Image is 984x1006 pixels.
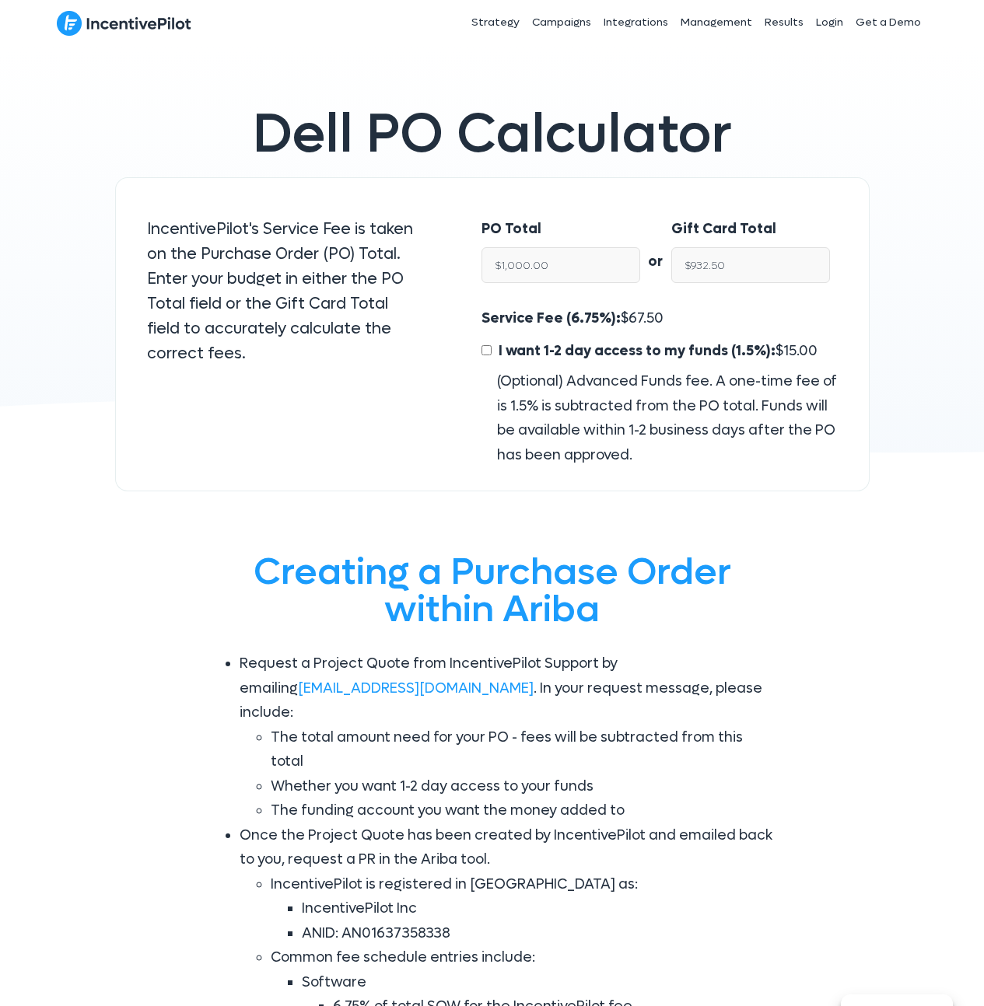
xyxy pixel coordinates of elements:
li: The funding account you want the money added to [271,798,776,823]
a: Campaigns [526,3,597,42]
label: PO Total [481,217,541,242]
img: IncentivePilot [57,10,191,37]
a: Integrations [597,3,674,42]
a: Strategy [465,3,526,42]
div: or [640,217,671,274]
span: 15.00 [783,342,818,360]
li: IncentivePilot is registered in [GEOGRAPHIC_DATA] as: [271,872,776,946]
li: The total amount need for your PO - fees will be subtracted from this total [271,725,776,774]
a: Management [674,3,758,42]
div: (Optional) Advanced Funds fee. A one-time fee of is 1.5% is subtracted from the PO total. Funds w... [481,369,837,467]
a: Results [758,3,810,42]
a: Login [810,3,849,42]
p: IncentivePilot's Service Fee is taken on the Purchase Order (PO) Total. Enter your budget in eith... [147,217,420,366]
span: Creating a Purchase Order within Ariba [254,547,731,634]
li: Request a Project Quote from IncentivePilot Support by emailing . In your request message, please... [240,651,776,823]
span: 67.50 [629,309,664,327]
li: IncentivePilot Inc [302,896,776,921]
a: [EMAIL_ADDRESS][DOMAIN_NAME] [298,679,534,697]
nav: Header Menu [359,3,928,42]
li: ANID: AN01637358338 [302,921,776,946]
input: I want 1-2 day access to my funds (1.5%):$15.00 [481,345,492,355]
li: Whether you want 1-2 day access to your funds [271,774,776,799]
a: Get a Demo [849,3,927,42]
span: I want 1-2 day access to my funds (1.5%): [499,342,776,360]
div: $ [481,306,837,467]
span: Dell PO Calculator [253,99,732,169]
span: Service Fee (6.75%): [481,309,621,327]
label: Gift Card Total [671,217,776,242]
span: $ [495,342,818,360]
